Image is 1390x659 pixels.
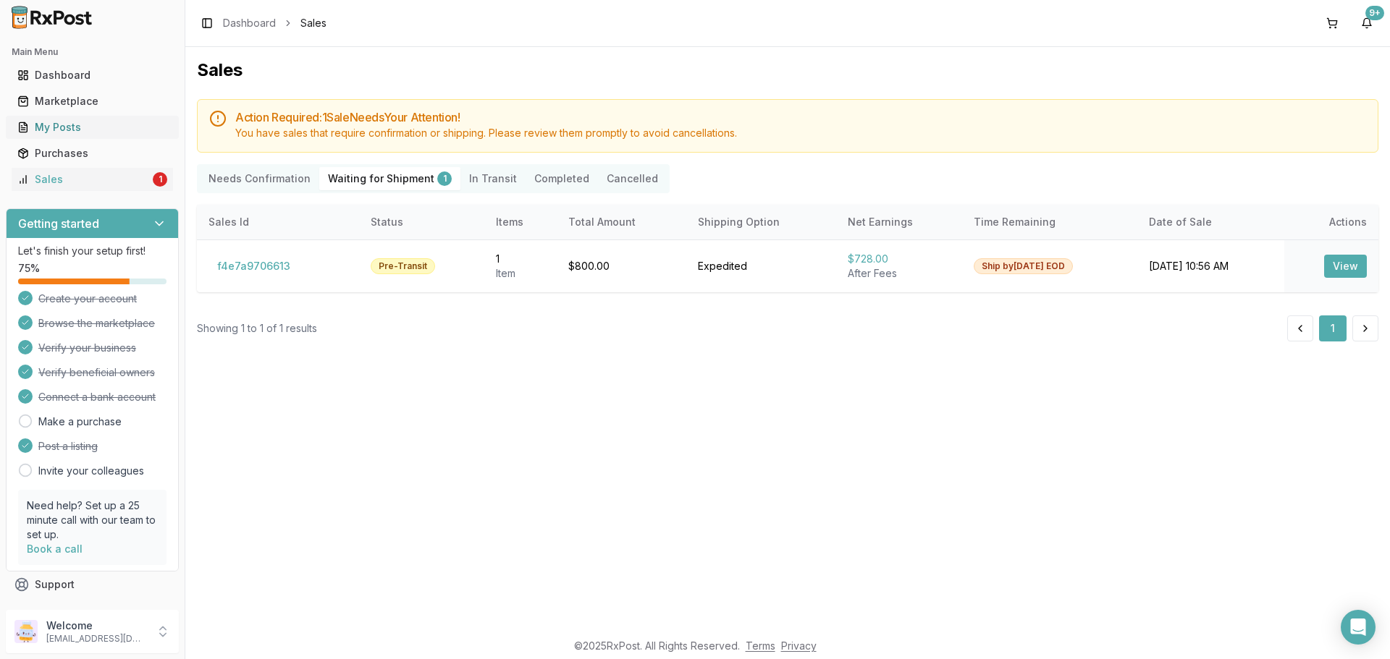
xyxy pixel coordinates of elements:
[12,62,173,88] a: Dashboard
[223,16,276,30] a: Dashboard
[197,59,1378,82] h1: Sales
[781,639,817,652] a: Privacy
[27,543,83,555] a: Book a call
[6,571,179,598] button: Support
[1365,6,1384,20] div: 9+
[359,205,484,239] th: Status
[526,167,598,190] button: Completed
[38,414,122,429] a: Make a purchase
[38,292,137,306] span: Create your account
[1341,610,1376,645] div: Open Intercom Messenger
[6,168,179,191] button: Sales1
[557,205,686,239] th: Total Amount
[38,439,98,454] span: Post a listing
[27,498,158,542] p: Need help? Set up a 25 minute call with our team to set up.
[1324,255,1367,278] button: View
[496,266,545,281] div: Item
[17,120,167,135] div: My Posts
[38,316,155,331] span: Browse the marketplace
[6,90,179,113] button: Marketplace
[46,618,147,633] p: Welcome
[38,390,156,404] span: Connect a bank account
[568,259,675,273] div: $800.00
[35,603,84,618] span: Feedback
[6,116,179,139] button: My Posts
[1319,315,1347,341] button: 1
[12,140,173,166] a: Purchases
[12,114,173,140] a: My Posts
[962,205,1137,239] th: Time Remaining
[38,365,155,380] span: Verify beneficial owners
[6,64,179,87] button: Dashboard
[18,244,167,258] p: Let's finish your setup first!
[12,166,173,192] a: Sales1
[698,259,825,273] div: Expedited
[46,633,147,645] p: [EMAIL_ADDRESS][DOMAIN_NAME]
[319,167,460,190] button: Waiting for Shipment
[197,205,359,239] th: Sales Id
[1284,205,1378,239] th: Actions
[974,258,1073,274] div: Ship by [DATE] EOD
[300,16,327,30] span: Sales
[598,167,667,190] button: Cancelled
[848,266,951,281] div: After Fees
[14,620,38,643] img: User avatar
[12,46,173,58] h2: Main Menu
[371,258,435,274] div: Pre-Transit
[496,252,545,266] div: 1
[1149,259,1273,273] div: [DATE] 10:56 AM
[17,94,167,109] div: Marketplace
[746,639,775,652] a: Terms
[1355,12,1378,35] button: 9+
[836,205,962,239] th: Net Earnings
[208,255,299,278] button: f4e7a9706613
[437,171,452,186] div: 1
[484,205,557,239] th: Items
[1137,205,1284,239] th: Date of Sale
[460,167,526,190] button: In Transit
[153,172,167,187] div: 1
[6,142,179,165] button: Purchases
[38,341,136,355] span: Verify your business
[38,464,144,478] a: Invite your colleagues
[17,172,150,187] div: Sales
[17,68,167,82] div: Dashboard
[848,252,951,266] div: $728.00
[12,88,173,114] a: Marketplace
[6,6,98,29] img: RxPost Logo
[6,598,179,624] button: Feedback
[223,16,327,30] nav: breadcrumb
[200,167,319,190] button: Needs Confirmation
[235,111,1366,123] h5: Action Required: 1 Sale Need s Your Attention!
[18,261,40,276] span: 75 %
[197,321,317,336] div: Showing 1 to 1 of 1 results
[235,126,1366,140] div: You have sales that require confirmation or shipping. Please review them promptly to avoid cancel...
[17,146,167,161] div: Purchases
[686,205,836,239] th: Shipping Option
[18,215,99,232] h3: Getting started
